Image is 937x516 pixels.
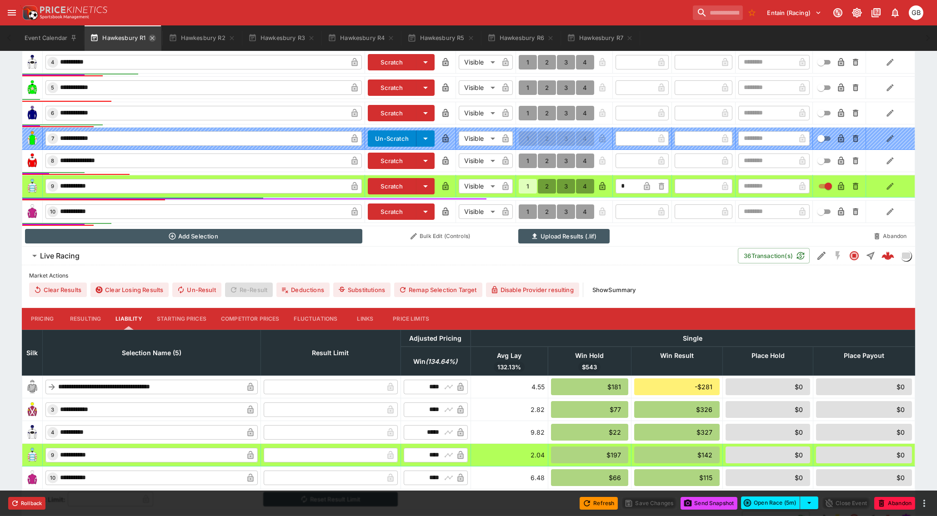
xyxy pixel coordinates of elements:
[887,5,903,21] button: Notifications
[25,229,362,243] button: Add Selection
[22,330,43,375] th: Silk
[726,469,810,486] div: $0
[587,283,641,297] button: ShowSummary
[738,248,810,263] button: 36Transaction(s)
[172,283,221,297] span: Un-Result
[394,283,482,297] button: Remap Selection Target
[25,154,40,168] img: runner 8
[29,283,87,297] button: Clear Results
[368,105,416,121] button: Scratch
[557,55,575,69] button: 3
[459,154,498,168] div: Visible
[163,25,241,51] button: Hawkesbury R2
[487,350,531,361] span: Avg Lay
[741,496,800,509] button: Open Race (5m)
[816,424,912,441] div: $0
[85,25,161,51] button: Hawkesbury R1
[849,5,865,21] button: Toggle light/dark mode
[474,382,545,392] div: 4.55
[368,178,416,194] button: Scratch
[25,448,40,462] img: runner 9
[40,15,89,19] img: Sportsbook Management
[48,475,57,481] span: 10
[48,208,57,215] span: 10
[459,131,498,146] div: Visible
[538,154,556,168] button: 2
[459,204,498,219] div: Visible
[681,497,737,510] button: Send Snapshot
[40,6,107,13] img: PriceKinetics
[368,54,416,70] button: Scratch
[368,229,513,243] button: Bulk Edit (Controls)
[909,5,923,20] div: Gary Brigginshaw
[576,179,594,193] button: 4
[874,497,915,510] button: Abandon
[50,429,56,436] span: 4
[25,425,40,440] img: runner 4
[519,204,537,219] button: 1
[551,378,629,395] div: $181
[800,496,818,509] button: select merge strategy
[830,5,846,21] button: Connected to PK
[474,450,545,460] div: 2.04
[8,497,45,510] button: Rollback
[345,308,386,330] button: Links
[874,498,915,507] span: Mark an event as closed and abandoned.
[919,498,930,509] button: more
[634,378,720,395] div: -$281
[474,405,545,414] div: 2.82
[368,153,416,169] button: Scratch
[25,402,40,417] img: runner 3
[386,308,436,330] button: Price Limits
[557,106,575,120] button: 3
[551,447,629,463] div: $197
[63,308,108,330] button: Resulting
[25,179,40,193] img: runner 9
[519,55,537,69] button: 1
[816,378,912,395] div: $0
[50,59,56,65] span: 4
[243,25,321,51] button: Hawkesbury R3
[551,401,629,418] div: $77
[471,330,915,347] th: Single
[426,356,458,367] em: ( 134.64 %)
[830,248,846,264] button: SGM Disabled
[19,25,83,51] button: Event Calendar
[404,356,468,367] span: Win(134.64%)
[741,496,818,509] div: split button
[745,5,759,20] button: No Bookmarks
[538,179,556,193] button: 2
[29,269,908,283] label: Market Actions
[20,4,38,22] img: PriceKinetics Logo
[816,447,912,463] div: $0
[901,250,912,261] div: liveracing
[557,154,575,168] button: 3
[459,55,498,69] div: Visible
[50,84,56,91] span: 5
[519,80,537,95] button: 1
[494,363,525,372] span: 132.13%
[693,5,743,20] input: search
[112,347,191,358] span: Selection Name (5)
[565,350,614,361] span: Win Hold
[557,179,575,193] button: 3
[538,106,556,120] button: 2
[882,249,894,262] img: logo-cerberus--red.svg
[879,247,897,265] a: d3addec4-70f3-4d53-a93c-219bcfe23b89
[762,5,827,20] button: Select Tenant
[474,427,545,437] div: 9.82
[816,401,912,418] div: $0
[557,80,575,95] button: 3
[22,247,738,265] button: Live Racing
[474,473,545,482] div: 6.48
[576,106,594,120] button: 4
[40,251,80,261] h6: Live Racing
[25,204,40,219] img: runner 10
[538,80,556,95] button: 2
[862,248,879,264] button: Straight
[225,283,273,297] span: Re-Result
[401,330,471,347] th: Adjusted Pricing
[578,363,601,372] span: $543
[519,106,537,120] button: 1
[557,204,575,219] button: 3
